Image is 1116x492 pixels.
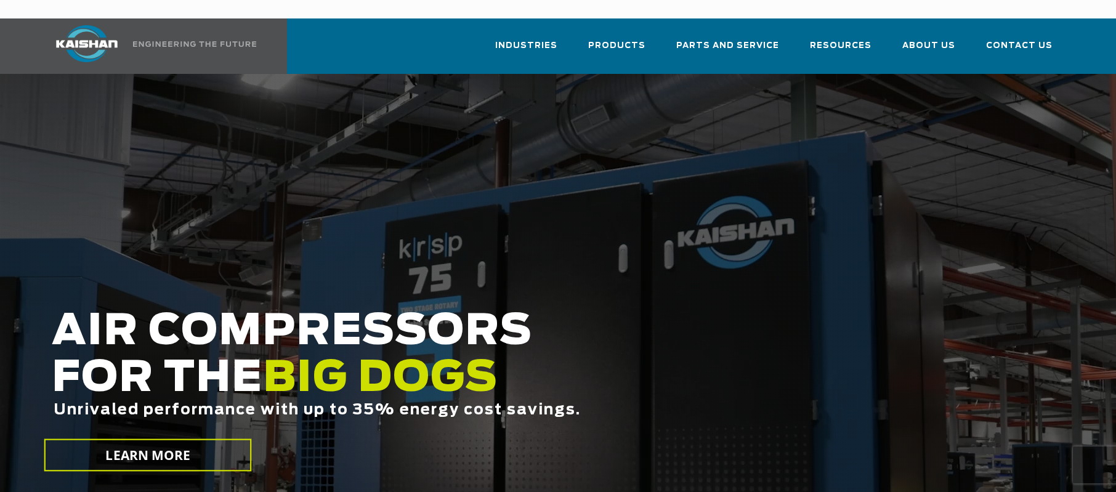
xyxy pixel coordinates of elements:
img: kaishan logo [41,25,133,62]
img: Engineering the future [133,41,256,47]
h2: AIR COMPRESSORS FOR THE [52,309,892,457]
span: Products [588,39,645,53]
a: About Us [902,30,955,71]
a: Parts and Service [676,30,779,71]
span: Industries [495,39,557,53]
a: LEARN MORE [44,439,252,472]
a: Products [588,30,645,71]
a: Industries [495,30,557,71]
a: Contact Us [986,30,1053,71]
a: Resources [810,30,871,71]
span: Unrivaled performance with up to 35% energy cost savings. [54,403,581,417]
span: About Us [902,39,955,53]
span: BIG DOGS [263,358,498,400]
span: LEARN MORE [106,446,191,464]
a: Kaishan USA [41,18,259,74]
span: Parts and Service [676,39,779,53]
span: Contact Us [986,39,1053,53]
span: Resources [810,39,871,53]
